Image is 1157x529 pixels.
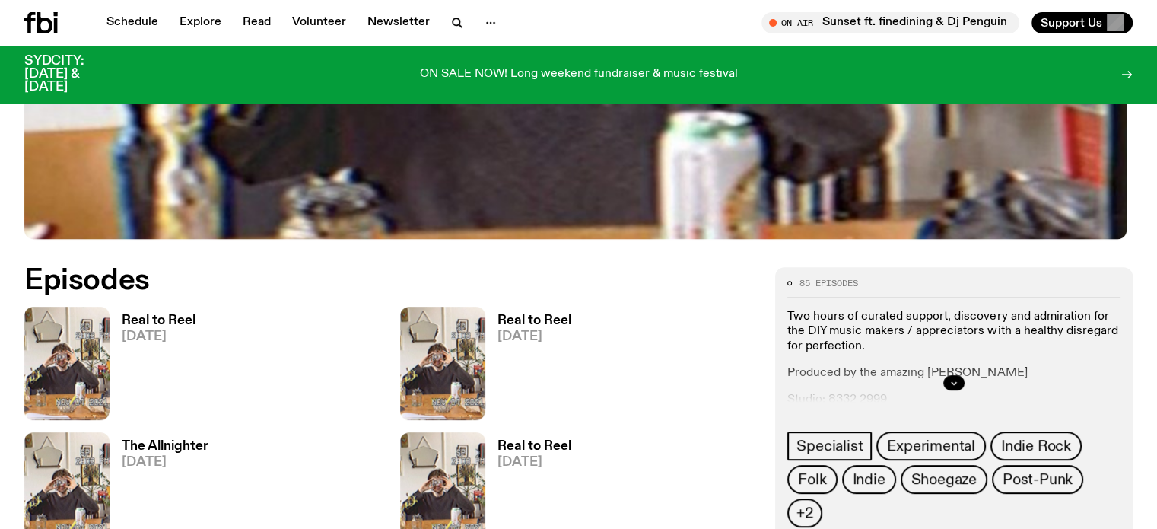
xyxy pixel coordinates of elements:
h3: The Allnighter [122,440,208,453]
span: Specialist [796,438,863,454]
h2: Episodes [24,267,757,295]
a: Read [234,12,280,33]
span: Experimental [887,438,975,454]
span: Indie [853,471,885,488]
span: Post-Punk [1003,471,1073,488]
img: Jasper Craig Adams holds a vintage camera to his eye, obscuring his face. He is wearing a grey ju... [24,307,110,420]
span: Folk [798,471,826,488]
a: Indie [842,465,896,494]
span: Support Us [1041,16,1102,30]
h3: Real to Reel [122,314,195,327]
a: Post-Punk [992,465,1083,494]
a: Specialist [787,432,872,460]
span: 85 episodes [799,279,858,288]
p: Two hours of curated support, discovery and admiration for the DIY music makers / appreciators wi... [787,310,1120,354]
p: ON SALE NOW! Long weekend fundraiser & music festival [420,68,738,81]
img: Jasper Craig Adams holds a vintage camera to his eye, obscuring his face. He is wearing a grey ju... [400,307,485,420]
h3: Real to Reel [497,440,571,453]
button: On AirSunset ft. finedining & Dj Penguin [761,12,1019,33]
a: Shoegaze [901,465,987,494]
span: Indie Rock [1001,438,1071,454]
a: Schedule [97,12,167,33]
a: Newsletter [358,12,439,33]
span: [DATE] [122,330,195,343]
span: +2 [796,505,813,521]
a: Real to Reel[DATE] [485,314,571,420]
a: Experimental [876,432,986,460]
a: Indie Rock [990,432,1082,460]
span: [DATE] [497,330,571,343]
a: Folk [787,465,837,494]
h3: SYDCITY: [DATE] & [DATE] [24,55,122,94]
a: Real to Reel[DATE] [110,314,195,420]
button: Support Us [1031,12,1133,33]
span: [DATE] [122,456,208,469]
h3: Real to Reel [497,314,571,327]
button: +2 [787,499,822,527]
a: Explore [170,12,230,33]
a: Volunteer [283,12,355,33]
span: Shoegaze [911,471,977,488]
span: [DATE] [497,456,571,469]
